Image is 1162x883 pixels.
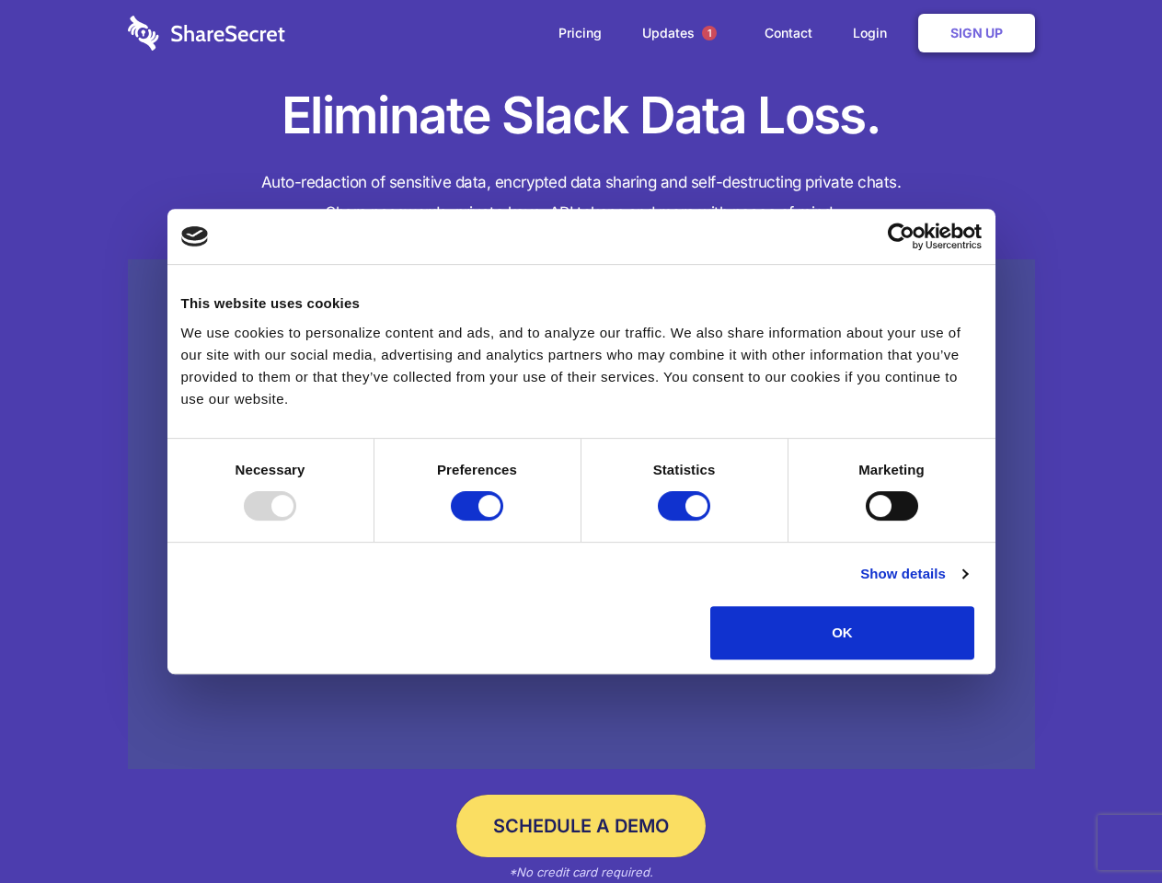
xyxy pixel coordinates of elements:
strong: Preferences [437,462,517,477]
div: We use cookies to personalize content and ads, and to analyze our traffic. We also share informat... [181,322,982,410]
a: Schedule a Demo [456,795,706,857]
a: Wistia video thumbnail [128,259,1035,770]
a: Login [834,5,915,62]
strong: Necessary [236,462,305,477]
a: Pricing [540,5,620,62]
strong: Marketing [858,462,925,477]
div: This website uses cookies [181,292,982,315]
h1: Eliminate Slack Data Loss. [128,83,1035,149]
strong: Statistics [653,462,716,477]
em: *No credit card required. [509,865,653,879]
img: logo-wordmark-white-trans-d4663122ce5f474addd5e946df7df03e33cb6a1c49d2221995e7729f52c070b2.svg [128,16,285,51]
a: Contact [746,5,831,62]
button: OK [710,606,974,659]
a: Usercentrics Cookiebot - opens in a new window [821,223,982,250]
span: 1 [702,26,717,40]
a: Sign Up [918,14,1035,52]
h4: Auto-redaction of sensitive data, encrypted data sharing and self-destructing private chats. Shar... [128,167,1035,228]
img: logo [181,226,209,247]
a: Show details [860,563,967,585]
